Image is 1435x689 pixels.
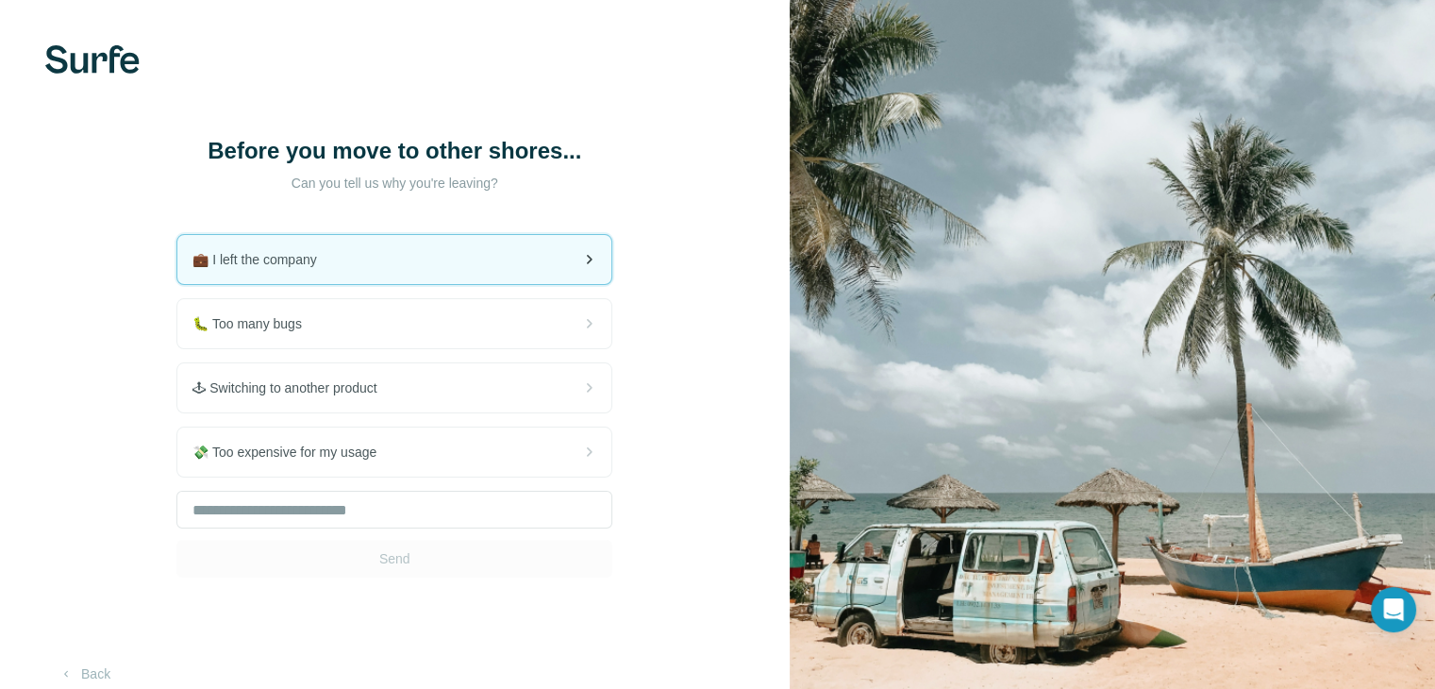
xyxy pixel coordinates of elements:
span: 🕹 Switching to another product [192,378,392,397]
h1: Before you move to other shores... [206,136,583,166]
span: 💼 I left the company [192,250,331,269]
div: Open Intercom Messenger [1371,587,1416,632]
p: Can you tell us why you're leaving? [206,174,583,193]
span: 🐛 Too many bugs [192,314,317,333]
span: 💸 Too expensive for my usage [192,443,392,462]
img: Surfe's logo [45,45,140,74]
